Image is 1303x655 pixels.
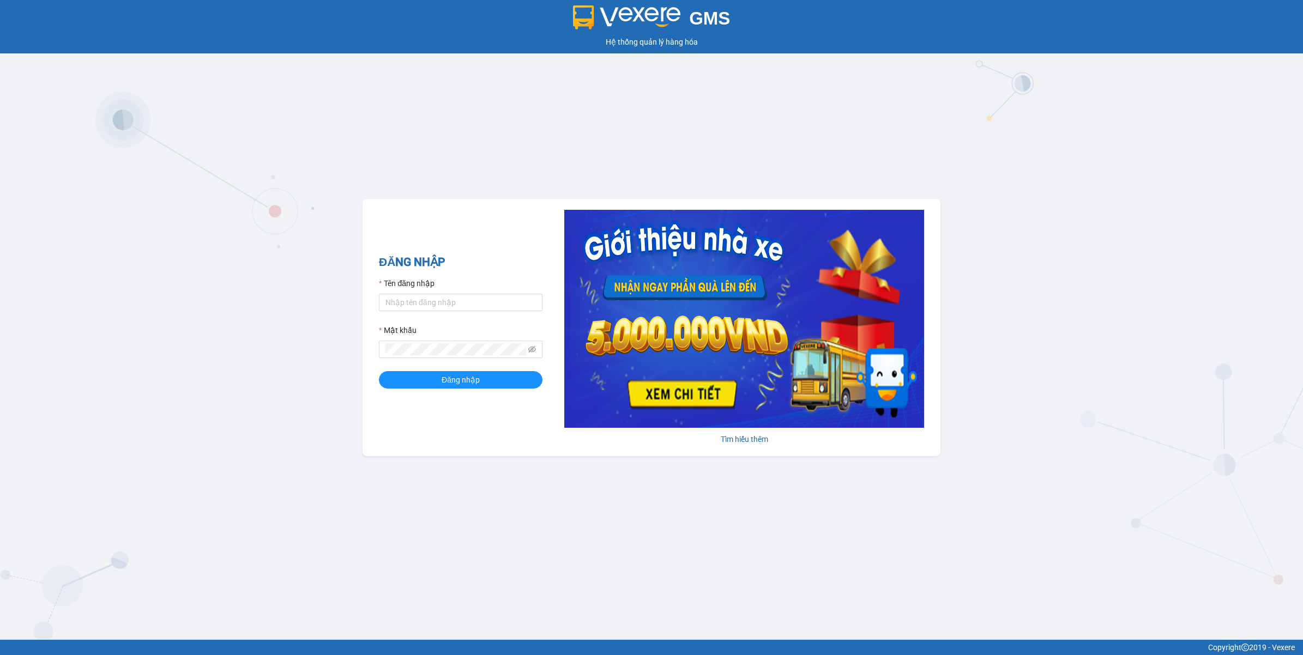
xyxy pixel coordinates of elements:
[564,433,924,445] div: Tìm hiểu thêm
[573,5,681,29] img: logo 2
[564,210,924,428] img: banner-0
[528,345,536,353] span: eye-invisible
[379,277,435,289] label: Tên đăng nhập
[379,324,417,336] label: Mật khẩu
[379,294,542,311] input: Tên đăng nhập
[385,343,526,355] input: Mật khẩu
[379,253,542,271] h2: ĐĂNG NHẬP
[8,641,1295,653] div: Copyright 2019 - Vexere
[3,36,1300,48] div: Hệ thống quản lý hàng hóa
[442,374,480,386] span: Đăng nhập
[379,371,542,389] button: Đăng nhập
[573,16,731,25] a: GMS
[1241,644,1249,651] span: copyright
[689,8,730,28] span: GMS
